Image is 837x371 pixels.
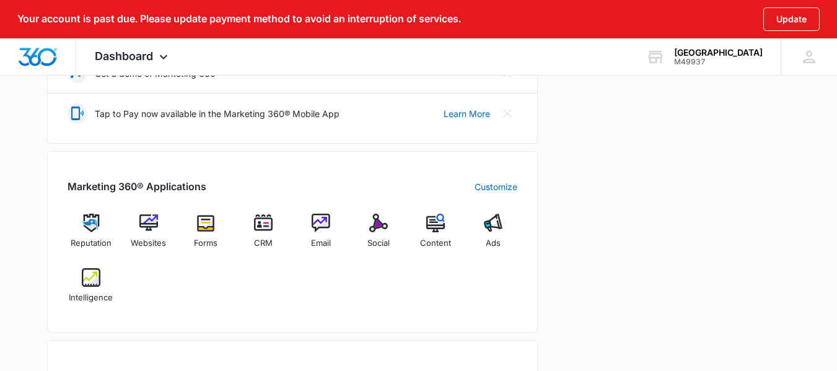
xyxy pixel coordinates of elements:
[254,237,273,250] span: CRM
[125,214,172,258] a: Websites
[95,107,340,120] p: Tap to Pay now available in the Marketing 360® Mobile App
[475,180,517,193] a: Customize
[194,237,217,250] span: Forms
[131,237,166,250] span: Websites
[420,237,451,250] span: Content
[763,7,820,31] button: Update
[240,214,287,258] a: CRM
[182,214,230,258] a: Forms
[486,237,501,250] span: Ads
[354,214,402,258] a: Social
[71,237,112,250] span: Reputation
[297,214,345,258] a: Email
[497,103,517,123] button: Close
[674,58,763,66] div: account id
[17,13,461,25] p: Your account is past due. Please update payment method to avoid an interruption of services.
[95,50,153,63] span: Dashboard
[68,179,206,194] h2: Marketing 360® Applications
[311,237,331,250] span: Email
[76,38,190,75] div: Dashboard
[444,107,490,120] a: Learn More
[674,48,763,58] div: account name
[412,214,460,258] a: Content
[470,214,517,258] a: Ads
[68,214,115,258] a: Reputation
[367,237,390,250] span: Social
[69,292,113,304] span: Intelligence
[68,268,115,313] a: Intelligence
